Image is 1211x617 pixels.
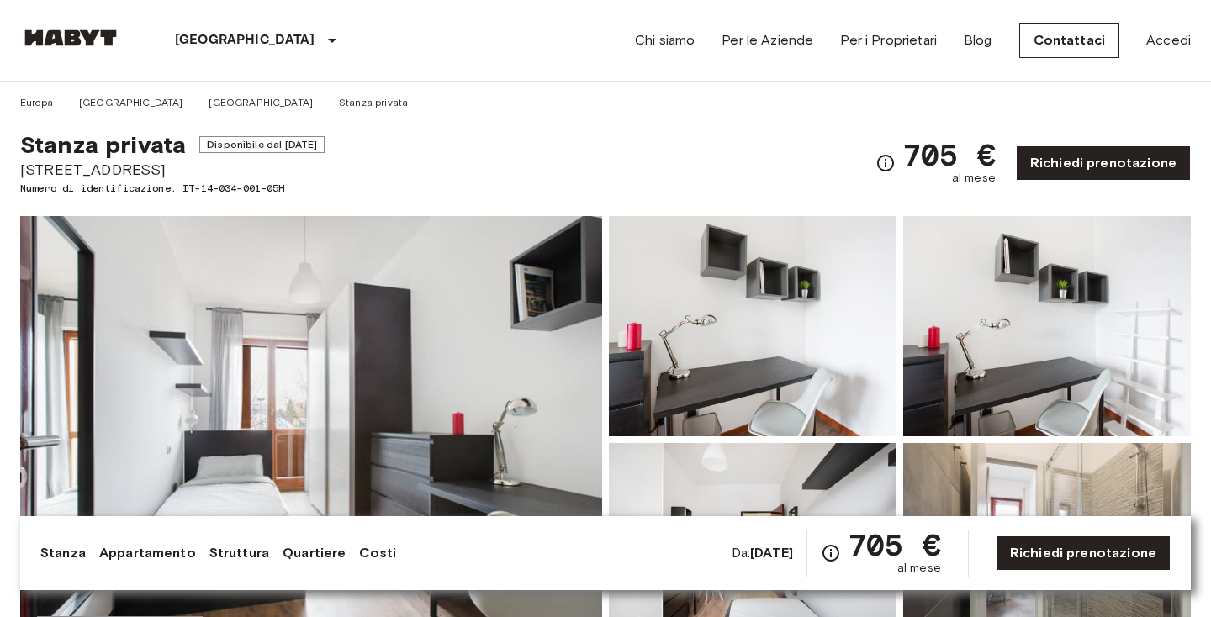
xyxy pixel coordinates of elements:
svg: Verifica i dettagli delle spese nella sezione 'Riassunto dei Costi'. Si prega di notare che gli s... [875,153,896,173]
img: Habyt [20,29,121,46]
span: al mese [897,560,941,577]
img: Picture of unit IT-14-034-001-05H [609,216,896,436]
span: Numero di identificazione: IT-14-034-001-05H [20,181,325,196]
a: Richiedi prenotazione [996,535,1171,571]
span: al mese [952,170,996,187]
a: Accedi [1146,30,1191,50]
a: Richiedi prenotazione [1016,145,1191,181]
a: Struttura [209,543,269,563]
span: 705 € [848,530,941,560]
a: Chi siamo [635,30,695,50]
a: Per i Proprietari [840,30,937,50]
span: Da: [732,544,793,562]
span: Disponibile dal [DATE] [199,136,325,153]
a: Stanza [40,543,86,563]
svg: Verifica i dettagli delle spese nella sezione 'Riassunto dei Costi'. Si prega di notare che gli s... [821,543,841,563]
a: Costi [359,543,396,563]
a: Per le Aziende [722,30,813,50]
a: Quartiere [283,543,346,563]
b: [DATE] [750,545,793,561]
span: 705 € [902,140,996,170]
a: Appartamento [99,543,196,563]
a: Blog [964,30,992,50]
span: Stanza privata [20,130,186,159]
span: [STREET_ADDRESS] [20,159,325,181]
a: Stanza privata [339,95,408,110]
img: Picture of unit IT-14-034-001-05H [903,216,1191,436]
p: [GEOGRAPHIC_DATA] [175,30,315,50]
a: Europa [20,95,53,110]
a: Contattaci [1019,23,1120,58]
a: [GEOGRAPHIC_DATA] [209,95,313,110]
a: [GEOGRAPHIC_DATA] [79,95,183,110]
